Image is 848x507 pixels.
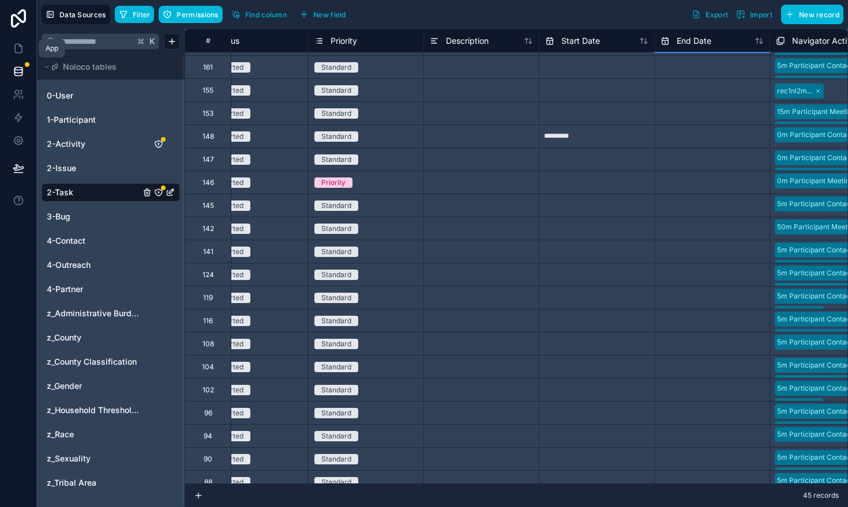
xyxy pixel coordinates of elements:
[677,35,711,47] span: End Date
[321,108,351,119] div: Standard
[321,85,351,96] div: Standard
[177,10,218,19] span: Permissions
[63,61,117,73] span: Noloco tables
[42,401,180,419] div: z_Household Thresholds
[321,362,351,372] div: Standard
[202,339,214,349] div: 108
[47,356,137,368] span: z_County Classification
[47,404,140,416] a: z_Household Thresholds
[47,356,140,368] a: z_County Classification
[47,162,76,174] span: 2-Issue
[47,453,91,464] span: z_Sexuality
[202,155,214,164] div: 147
[42,449,180,468] div: z_Sexuality
[47,332,140,343] a: z_County
[245,10,287,19] span: Find column
[194,36,222,45] div: #
[47,235,140,247] a: 4-Contact
[202,270,214,279] div: 124
[202,201,214,210] div: 145
[777,86,812,96] div: rec1nl2m...
[47,187,73,198] span: 2-Task
[321,177,346,188] div: Priority
[47,138,85,150] span: 2-Activity
[295,6,350,23] button: New field
[776,5,843,24] a: New record
[203,247,213,256] div: 141
[47,211,70,222] span: 3-Bug
[47,259,91,271] span: 4-Outreach
[42,159,180,177] div: 2-Issue
[202,132,214,141] div: 148
[42,304,180,323] div: z_Administrative Burden
[47,259,140,271] a: 4-Outreach
[321,454,351,464] div: Standard
[42,111,180,129] div: 1-Participant
[204,408,212,418] div: 96
[47,138,140,150] a: 2-Activity
[42,232,180,250] div: 4-Contact
[133,10,151,19] span: Filter
[47,114,96,126] span: 1-Participant
[47,187,140,198] a: 2-Task
[321,270,351,280] div: Standard
[47,429,140,440] a: z_Race
[777,308,812,319] div: recgdrv2...
[321,339,351,349] div: Standard
[777,400,812,411] div: rec1ebo7...
[47,211,140,222] a: 3-Bug
[321,154,351,165] div: Standard
[321,200,351,211] div: Standard
[47,90,140,101] a: 0-User
[42,256,180,274] div: 4-Outreach
[561,35,600,47] span: Start Date
[42,328,180,347] div: z_County
[321,431,351,441] div: Standard
[47,308,140,319] a: z_Administrative Burden
[204,455,212,464] div: 90
[321,131,351,142] div: Standard
[159,6,222,23] button: Permissions
[47,332,81,343] span: z_County
[204,432,212,441] div: 94
[42,377,180,395] div: z_Gender
[159,6,227,23] a: Permissions
[202,178,214,187] div: 146
[47,283,140,295] a: 4-Partner
[331,35,357,47] span: Priority
[59,10,106,19] span: Data Sources
[321,316,351,326] div: Standard
[446,35,489,47] span: Description
[42,183,180,202] div: 2-Task
[321,293,351,303] div: Standard
[204,478,212,487] div: 88
[47,477,140,489] a: z_Tribal Area
[42,5,110,24] button: Data Sources
[203,293,213,302] div: 119
[42,135,180,153] div: 2-Activity
[781,5,843,24] button: New record
[202,109,213,118] div: 153
[47,90,73,101] span: 0-User
[42,207,180,226] div: 3-Bug
[148,37,156,46] span: K
[202,86,213,95] div: 155
[321,408,351,418] div: Standard
[42,86,180,105] div: 0-User
[47,380,82,392] span: z_Gender
[47,162,140,174] a: 2-Issue
[321,62,351,73] div: Standard
[799,10,839,19] span: New record
[321,247,351,257] div: Standard
[42,474,180,492] div: z_Tribal Area
[47,380,140,392] a: z_Gender
[202,362,214,372] div: 104
[42,280,180,298] div: 4-Partner
[115,6,155,23] button: Filter
[321,224,351,234] div: Standard
[313,10,346,19] span: New field
[42,353,180,371] div: z_County Classification
[46,44,58,53] div: App
[750,10,772,19] span: Import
